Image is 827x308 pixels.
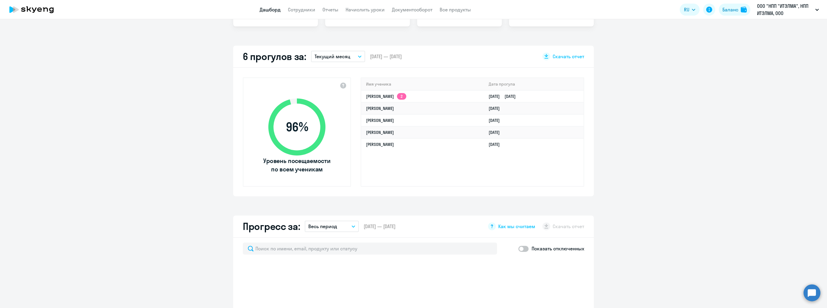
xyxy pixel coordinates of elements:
input: Поиск по имени, email, продукту или статусу [243,243,497,255]
span: Как мы считаем [498,223,535,230]
span: Скачать отчет [553,53,584,60]
p: Текущий месяц [315,53,350,60]
a: [DATE] [489,142,505,147]
span: 96 % [262,120,331,134]
a: Начислить уроки [346,7,385,13]
h2: 6 прогулов за: [243,50,306,62]
a: Все продукты [440,7,471,13]
app-skyeng-badge: 2 [397,93,406,100]
a: Документооборот [392,7,432,13]
a: [PERSON_NAME] [366,142,394,147]
a: Отчеты [322,7,338,13]
button: Балансbalance [719,4,750,16]
button: RU [680,4,700,16]
a: [DATE][DATE] [489,94,520,99]
span: [DATE] — [DATE] [364,223,395,230]
a: [PERSON_NAME] [366,118,394,123]
a: Сотрудники [288,7,315,13]
a: [PERSON_NAME] [366,130,394,135]
th: Дата прогула [484,78,584,90]
p: Показать отключенных [532,245,584,252]
a: Дашборд [260,7,281,13]
a: [PERSON_NAME]2 [366,94,406,99]
img: balance [741,7,747,13]
h2: Прогресс за: [243,220,300,232]
p: Весь период [308,223,337,230]
span: Уровень посещаемости по всем ученикам [262,157,331,174]
button: Весь период [305,221,359,232]
a: [PERSON_NAME] [366,106,394,111]
th: Имя ученика [361,78,484,90]
a: [DATE] [489,130,505,135]
p: ООО "НПП "ИТЭЛМА", НПП ИТЭЛМА, ООО [757,2,813,17]
div: Баланс [722,6,738,13]
button: ООО "НПП "ИТЭЛМА", НПП ИТЭЛМА, ООО [754,2,822,17]
span: RU [684,6,689,13]
button: Текущий месяц [311,51,365,62]
span: [DATE] — [DATE] [370,53,402,60]
a: [DATE] [489,106,505,111]
a: [DATE] [489,118,505,123]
